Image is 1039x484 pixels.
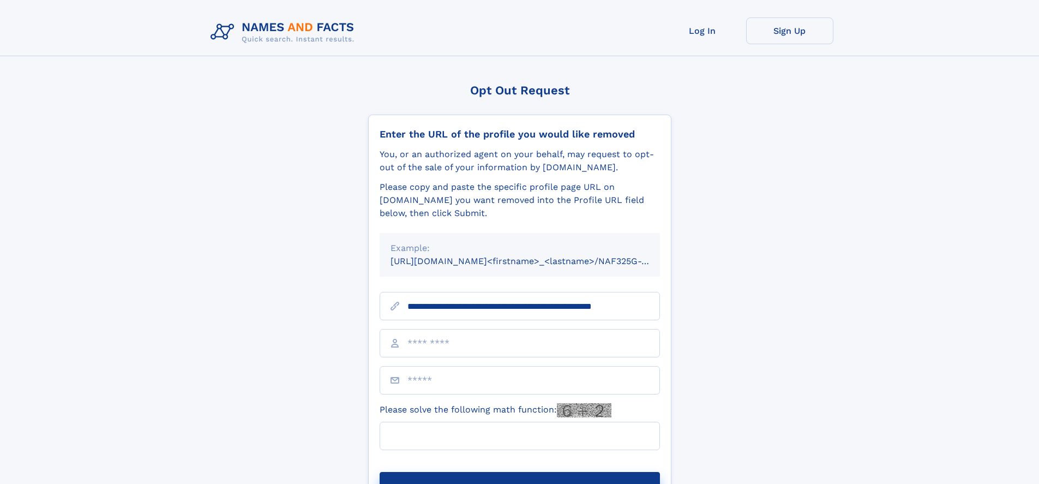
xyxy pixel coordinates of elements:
label: Please solve the following math function: [380,403,611,417]
a: Sign Up [746,17,833,44]
a: Log In [659,17,746,44]
div: You, or an authorized agent on your behalf, may request to opt-out of the sale of your informatio... [380,148,660,174]
div: Example: [391,242,649,255]
small: [URL][DOMAIN_NAME]<firstname>_<lastname>/NAF325G-xxxxxxxx [391,256,681,266]
div: Please copy and paste the specific profile page URL on [DOMAIN_NAME] you want removed into the Pr... [380,181,660,220]
img: Logo Names and Facts [206,17,363,47]
div: Enter the URL of the profile you would like removed [380,128,660,140]
div: Opt Out Request [368,83,671,97]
